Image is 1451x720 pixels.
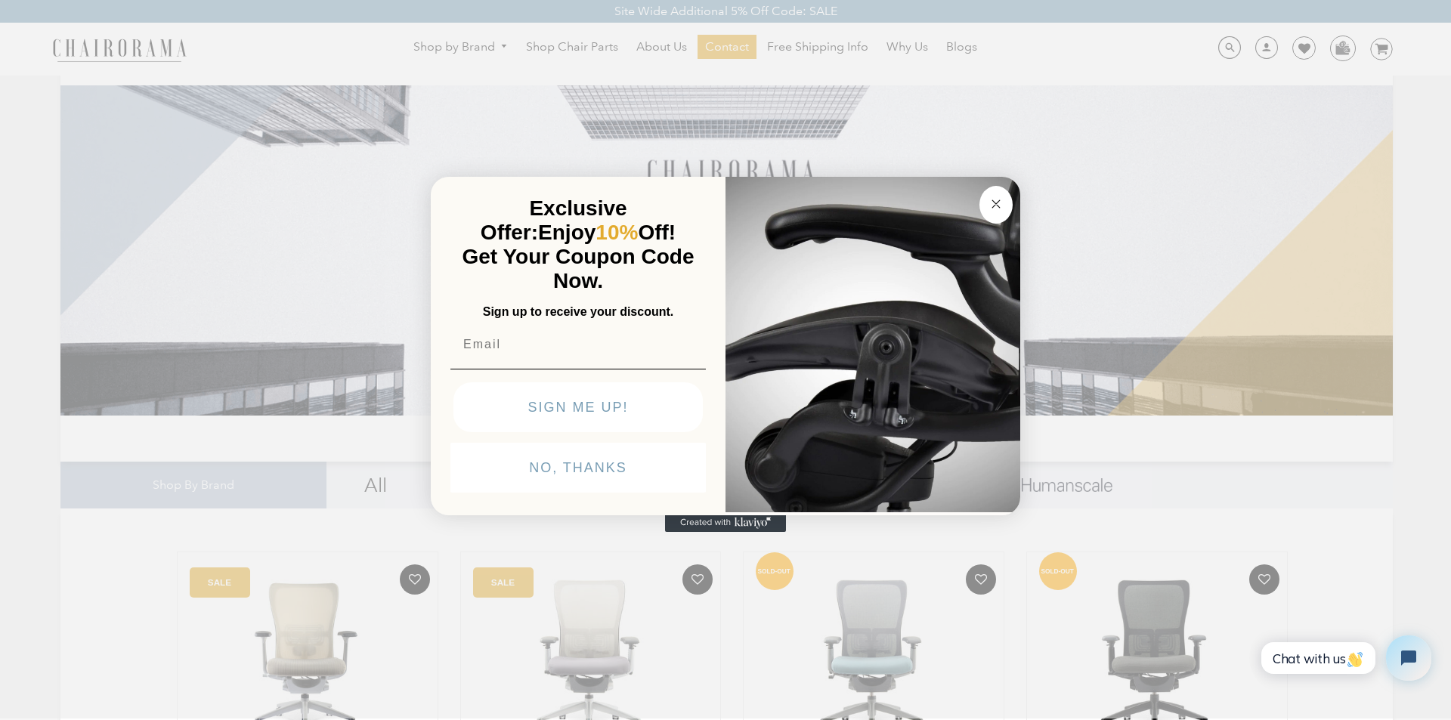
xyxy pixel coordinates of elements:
button: NO, THANKS [450,443,706,493]
input: Email [450,329,706,360]
span: Sign up to receive your discount. [483,305,673,318]
span: Exclusive Offer: [481,196,627,244]
span: Get Your Coupon Code Now. [463,245,695,292]
button: Close dialog [979,186,1013,224]
button: SIGN ME UP! [453,382,703,432]
span: Enjoy Off! [538,221,676,244]
iframe: Tidio Chat [1249,623,1444,694]
span: 10% [596,221,638,244]
a: Created with Klaviyo - opens in a new tab [665,514,786,532]
img: 92d77583-a095-41f6-84e7-858462e0427a.jpeg [725,174,1020,512]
